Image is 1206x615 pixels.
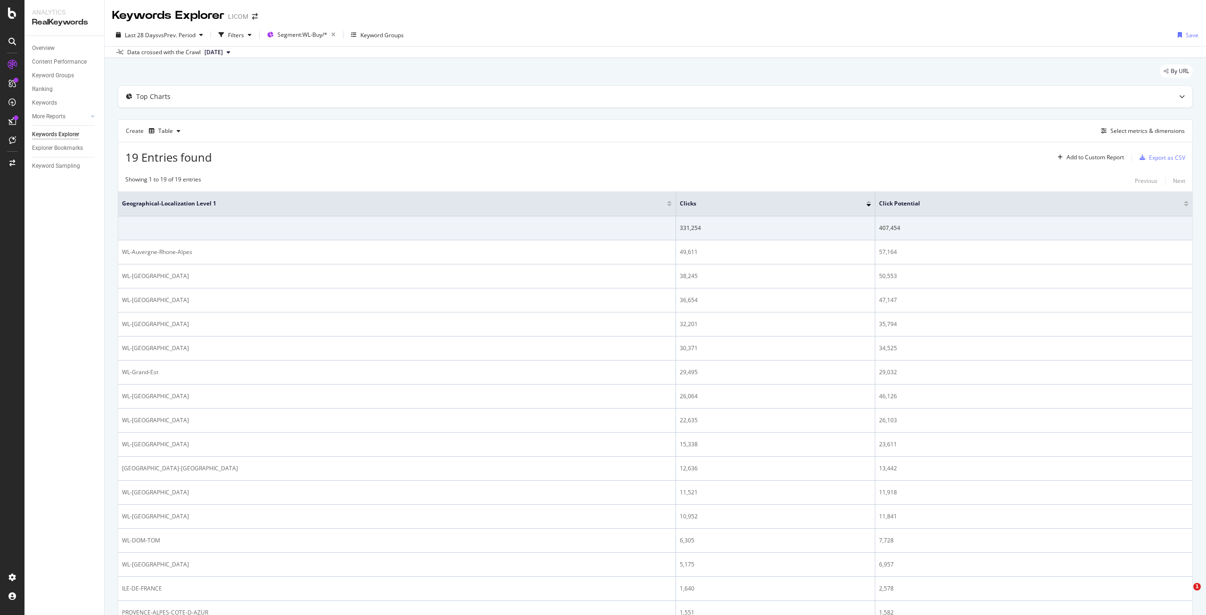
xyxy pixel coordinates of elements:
div: WL-[GEOGRAPHIC_DATA] [122,488,672,497]
div: [GEOGRAPHIC_DATA]-[GEOGRAPHIC_DATA] [122,464,672,473]
span: Segment: WL-Buy/* [277,31,327,39]
div: 29,032 [879,368,1189,377]
div: Ranking [32,84,53,94]
iframe: Intercom live chat [1174,583,1197,606]
button: Select metrics & dimensions [1097,125,1185,137]
div: 407,454 [879,224,1189,232]
button: [DATE] [201,47,234,58]
a: Content Performance [32,57,98,67]
div: WL-[GEOGRAPHIC_DATA] [122,272,672,280]
div: WL-[GEOGRAPHIC_DATA] [122,296,672,304]
div: arrow-right-arrow-left [252,13,258,20]
div: 5,175 [680,560,871,569]
div: Select metrics & dimensions [1110,127,1185,135]
button: Table [145,123,184,139]
div: WL-[GEOGRAPHIC_DATA] [122,320,672,328]
div: 47,147 [879,296,1189,304]
div: Top Charts [136,92,171,101]
div: WL-[GEOGRAPHIC_DATA] [122,512,672,521]
div: 26,103 [879,416,1189,425]
div: RealKeywords [32,17,97,28]
button: Segment:WL-Buy/* [263,27,339,42]
div: WL-[GEOGRAPHIC_DATA] [122,392,672,401]
button: Keyword Groups [347,27,407,42]
span: Geographical-localization Level 1 [122,199,653,208]
div: 30,371 [680,344,871,353]
div: Table [158,128,173,134]
div: 35,794 [879,320,1189,328]
div: 29,495 [680,368,871,377]
div: 10,952 [680,512,871,521]
div: Showing 1 to 19 of 19 entries [125,175,201,187]
div: Save [1186,31,1198,39]
span: By URL [1171,68,1189,74]
div: 331,254 [680,224,871,232]
div: WL-[GEOGRAPHIC_DATA] [122,344,672,353]
button: Next [1173,175,1185,187]
div: 50,553 [879,272,1189,280]
div: More Reports [32,112,65,122]
div: 26,064 [680,392,871,401]
span: Clicks [680,199,852,208]
button: Filters [215,27,255,42]
div: WL-[GEOGRAPHIC_DATA] [122,560,672,569]
span: 19 Entries found [125,149,212,165]
div: legacy label [1160,65,1193,78]
a: Ranking [32,84,98,94]
span: Last 28 Days [125,31,158,39]
div: Explorer Bookmarks [32,143,83,153]
div: Keyword Groups [32,71,74,81]
a: Keyword Groups [32,71,98,81]
div: WL-DOM-TOM [122,536,672,545]
a: Keywords [32,98,98,108]
div: Filters [228,31,244,39]
div: Add to Custom Report [1067,155,1124,160]
div: Keywords Explorer [112,8,224,24]
div: Keywords Explorer [32,130,79,139]
div: 7,728 [879,536,1189,545]
span: Click Potential [879,199,1170,208]
div: 32,201 [680,320,871,328]
div: Data crossed with the Crawl [127,48,201,57]
div: 2,578 [879,584,1189,593]
button: Save [1174,27,1198,42]
div: 6,305 [680,536,871,545]
div: 49,611 [680,248,871,256]
button: Previous [1135,175,1157,187]
div: 46,126 [879,392,1189,401]
a: Explorer Bookmarks [32,143,98,153]
div: ILE-DE-FRANCE [122,584,672,593]
button: Export as CSV [1136,150,1185,165]
div: 6,957 [879,560,1189,569]
div: 13,442 [879,464,1189,473]
div: 38,245 [680,272,871,280]
div: Content Performance [32,57,87,67]
div: 34,525 [879,344,1189,353]
div: 1,640 [680,584,871,593]
div: Previous [1135,177,1157,185]
div: Keywords [32,98,57,108]
a: Keyword Sampling [32,161,98,171]
div: 22,635 [680,416,871,425]
div: Keyword Sampling [32,161,80,171]
div: 11,918 [879,488,1189,497]
div: Create [126,123,184,139]
div: Export as CSV [1149,154,1185,162]
div: Overview [32,43,55,53]
div: 57,164 [879,248,1189,256]
div: Analytics [32,8,97,17]
button: Last 28 DaysvsPrev. Period [112,27,207,42]
div: WL-[GEOGRAPHIC_DATA] [122,416,672,425]
div: 23,611 [879,440,1189,449]
a: Overview [32,43,98,53]
span: 1 [1193,583,1201,590]
span: vs Prev. Period [158,31,196,39]
span: 2025 Sep. 12th [204,48,223,57]
div: LICOM [228,12,248,21]
div: WL-Grand-Est [122,368,672,377]
div: 15,338 [680,440,871,449]
div: WL-Auvergne-Rhone-Alpes [122,248,672,256]
div: Keyword Groups [360,31,404,39]
button: Add to Custom Report [1054,150,1124,165]
div: WL-[GEOGRAPHIC_DATA] [122,440,672,449]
